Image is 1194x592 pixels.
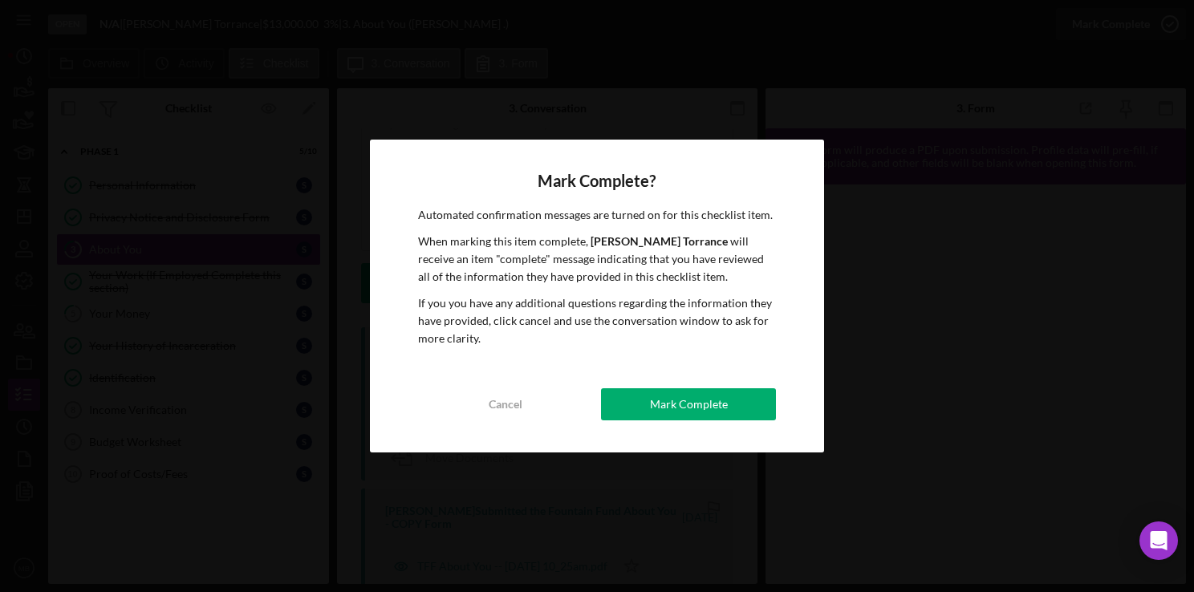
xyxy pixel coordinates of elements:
[418,206,776,224] p: Automated confirmation messages are turned on for this checklist item.
[489,388,522,420] div: Cancel
[418,294,776,348] p: If you you have any additional questions regarding the information they have provided, click canc...
[418,172,776,190] h4: Mark Complete?
[418,233,776,286] p: When marking this item complete, will receive an item "complete" message indicating that you have...
[418,388,593,420] button: Cancel
[601,388,776,420] button: Mark Complete
[591,234,728,248] b: [PERSON_NAME] Torrance
[1139,521,1178,560] div: Open Intercom Messenger
[650,388,728,420] div: Mark Complete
